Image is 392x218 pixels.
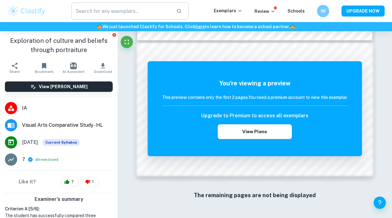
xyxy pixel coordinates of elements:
button: IM [317,5,329,17]
button: Help and Feedback [374,197,386,209]
a: Schools [288,9,305,13]
h6: Upgrade to Premium to access all exemplars [201,112,308,119]
span: AI Assistant [62,70,85,74]
span: Current Syllabus [43,139,80,146]
span: 1 [89,179,97,185]
span: Visual Arts Comparative Study - HL [22,122,113,129]
button: Report issue [112,32,116,37]
button: AI Assistant [59,59,88,77]
h1: Exploration of culture and beliefs through portraiture [5,36,113,55]
button: Bookmark [29,59,59,77]
span: [DATE] [22,139,38,146]
h6: We just launched Clastify for Schools. Click to learn how to become a school partner. [1,23,391,30]
h5: You're viewing a preview [162,79,348,88]
button: Download [88,59,118,77]
button: Fullscreen [121,36,133,48]
span: 7 [68,179,77,185]
h6: Criterion A [ 5 / 6 ]: [5,205,113,212]
p: Exemplars [214,7,242,14]
span: ( ) [36,157,58,163]
button: View [PERSON_NAME] [5,81,113,92]
span: 🏫 [290,24,295,29]
p: Review [254,8,275,15]
h6: View [PERSON_NAME] [39,83,88,90]
h6: Like it? [19,178,36,186]
span: Share [9,70,20,74]
h6: IM [320,8,327,14]
button: UPGRADE NOW [341,6,385,17]
h6: Examiner's summary [2,196,115,203]
span: Bookmark [35,70,54,74]
span: 🏫 [97,24,102,29]
a: here [195,24,205,29]
img: AI Assistant [70,62,77,69]
p: 7 [22,156,25,163]
button: Breakdown [37,157,57,162]
span: IA [22,104,113,112]
img: Clastify logo [7,5,46,17]
h6: This preview contains only the first 2 pages. You need a premium account to view this exemplar. [162,94,348,101]
button: View Plans [218,124,292,139]
input: Search for any exemplars... [71,2,171,20]
h6: The remaining pages are not being displayed [149,191,360,200]
div: This exemplar is based on the current syllabus. Feel free to refer to it for inspiration/ideas wh... [43,139,80,146]
span: Download [94,70,112,74]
